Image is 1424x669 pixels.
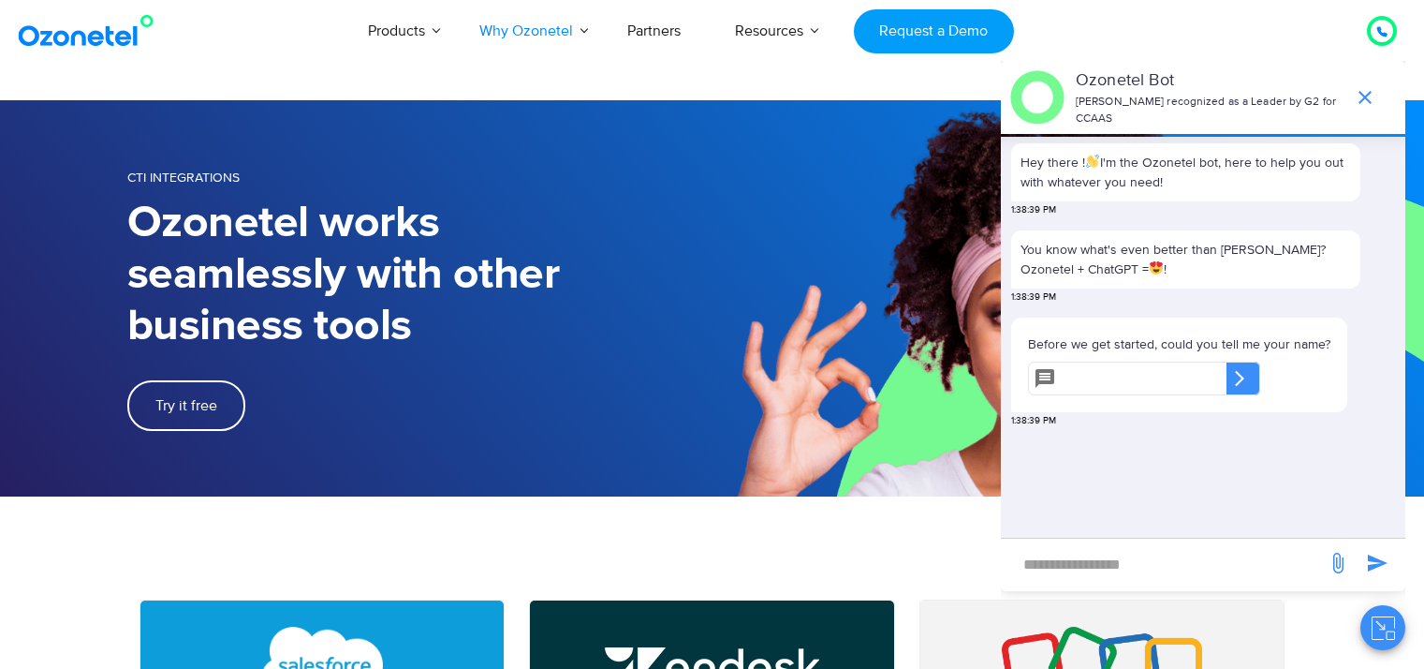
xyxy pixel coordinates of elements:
span: end chat or minimize [1346,79,1384,116]
p: Ozonetel Bot [1076,68,1344,94]
img: header [1010,70,1064,125]
img: 👋 [1086,155,1099,168]
a: Request a Demo [854,9,1014,53]
h1: Ozonetel works seamlessly with other business tools [127,198,712,352]
span: send message [1358,544,1396,582]
p: [PERSON_NAME] recognized as a Leader by G2 for CCAAS [1076,94,1344,127]
p: Hey there ! I'm the Ozonetel bot, here to help you out with whatever you need! [1020,153,1351,192]
span: CTI Integrations [127,170,240,186]
span: 1:38:39 PM [1011,414,1056,428]
div: new-msg-input [1010,548,1317,582]
button: Close chat [1360,605,1405,650]
a: Try it free [127,380,245,431]
span: send message [1319,544,1357,582]
p: You know what's even better than [PERSON_NAME]? Ozonetel + ChatGPT = ! [1020,240,1351,279]
span: Try it free [155,398,217,413]
p: Before we get started, could you tell me your name? [1028,334,1330,354]
span: 1:38:39 PM [1011,203,1056,217]
img: 😍 [1150,261,1163,275]
span: 1:38:39 PM [1011,290,1056,305]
